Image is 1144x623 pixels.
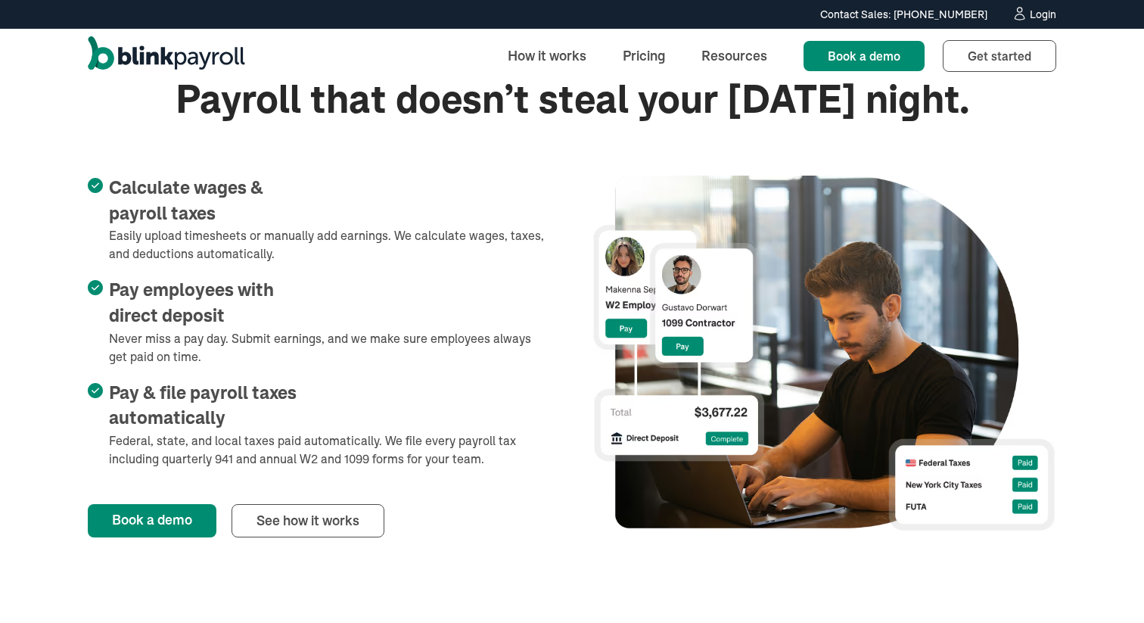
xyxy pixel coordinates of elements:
a: home [88,36,245,76]
a: See how it works [232,504,384,537]
div: Contact Sales: [PHONE_NUMBER] [820,7,987,23]
a: Get started [943,40,1056,72]
li: Federal, state, and local taxes paid automatically. We file every payroll tax including quarterly... [88,381,551,468]
span: Get started [968,48,1031,64]
a: How it works [496,39,598,72]
a: Resources [689,39,779,72]
span: Calculate wages & payroll taxes [109,178,263,223]
span: Pay & file payroll taxes automatically [109,383,297,428]
li: Easily upload timesheets or manually add earnings. We calculate wages, taxes, and deductions auto... [88,176,551,263]
a: Pricing [611,39,677,72]
a: Book a demo [804,41,925,71]
a: Login [1012,6,1056,23]
span: Book a demo [828,48,900,64]
div: Login [1030,9,1056,20]
span: Pay employees with direct deposit [109,280,274,326]
iframe: Chat Widget [1068,550,1144,623]
a: Book a demo [88,504,216,537]
li: Never miss a pay day. Submit earnings, and we make sure employees always get paid on time. [88,278,551,365]
h2: Payroll that doesn’t steal your [DATE] night. [88,78,1056,121]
